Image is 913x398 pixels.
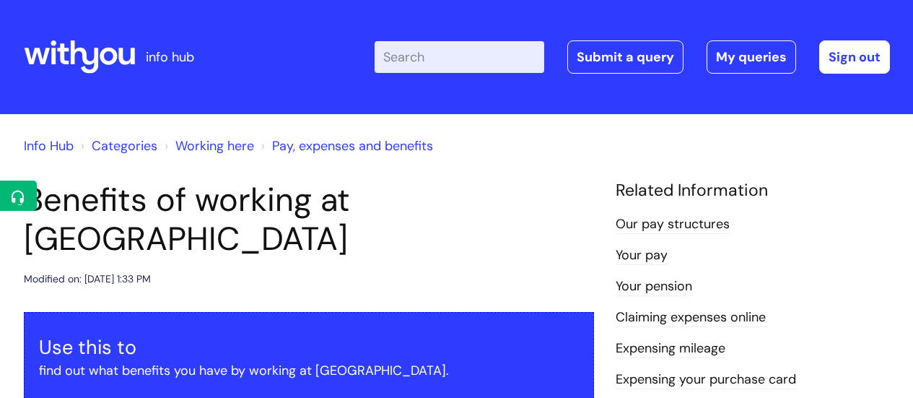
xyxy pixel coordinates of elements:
a: Categories [92,137,157,155]
a: Your pay [616,246,668,265]
li: Solution home [77,134,157,157]
h4: Related Information [616,181,890,201]
a: Working here [175,137,254,155]
a: Claiming expenses online [616,308,766,327]
a: Sign out [819,40,890,74]
a: Our pay structures [616,215,730,234]
h1: Benefits of working at [GEOGRAPHIC_DATA] [24,181,594,259]
a: Expensing your purchase card [616,371,796,389]
a: Expensing mileage [616,339,725,358]
a: Your pension [616,277,692,296]
div: Modified on: [DATE] 1:33 PM [24,270,151,288]
p: find out what benefits you have by working at [GEOGRAPHIC_DATA]. [39,359,579,382]
h3: Use this to [39,336,579,359]
a: Info Hub [24,137,74,155]
li: Pay, expenses and benefits [258,134,433,157]
li: Working here [161,134,254,157]
p: info hub [146,46,194,69]
a: Pay, expenses and benefits [272,137,433,155]
div: | - [375,40,890,74]
input: Search [375,41,544,73]
a: My queries [707,40,796,74]
a: Submit a query [567,40,683,74]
